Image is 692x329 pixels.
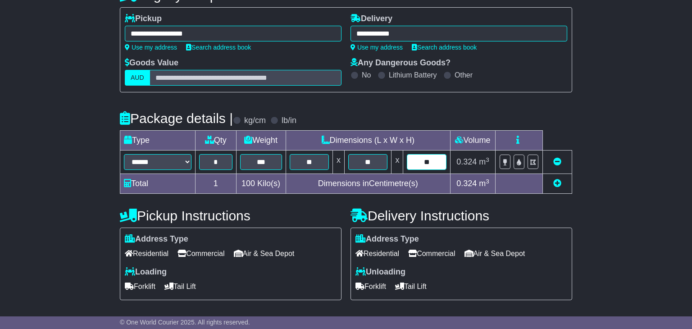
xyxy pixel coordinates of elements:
label: Unloading [355,267,405,277]
label: kg/cm [244,116,266,126]
label: Lithium Battery [389,71,437,79]
span: Residential [355,247,399,260]
td: Total [120,174,196,194]
span: Air & Sea Depot [234,247,295,260]
span: 0.324 [456,179,477,188]
label: Address Type [125,234,188,244]
label: Loading [125,267,167,277]
a: Add new item [553,179,561,188]
td: Weight [236,131,286,151]
a: Use my address [125,44,177,51]
h4: Delivery Instructions [351,208,572,223]
td: Dimensions (L x W x H) [286,131,450,151]
span: Commercial [408,247,455,260]
span: Forklift [125,279,155,293]
td: Type [120,131,196,151]
span: Forklift [355,279,386,293]
span: 0.324 [456,157,477,166]
span: m [479,157,489,166]
label: Other [455,71,473,79]
td: Qty [196,131,237,151]
label: Any Dangerous Goods? [351,58,451,68]
h4: Pickup Instructions [120,208,341,223]
td: Dimensions in Centimetre(s) [286,174,450,194]
label: Address Type [355,234,419,244]
sup: 3 [486,156,489,163]
label: Delivery [351,14,392,24]
label: lb/in [282,116,296,126]
td: Kilo(s) [236,174,286,194]
span: © One World Courier 2025. All rights reserved. [120,319,250,326]
span: Tail Lift [395,279,427,293]
span: Commercial [178,247,224,260]
td: x [333,151,345,174]
label: AUD [125,70,150,86]
label: Goods Value [125,58,178,68]
span: 100 [241,179,255,188]
label: No [362,71,371,79]
span: m [479,179,489,188]
span: Tail Lift [164,279,196,293]
td: 1 [196,174,237,194]
a: Search address book [412,44,477,51]
a: Search address book [186,44,251,51]
a: Use my address [351,44,403,51]
span: Residential [125,247,168,260]
h4: Package details | [120,111,233,126]
td: Volume [450,131,495,151]
td: x [392,151,403,174]
span: Air & Sea Depot [464,247,525,260]
a: Remove this item [553,157,561,166]
sup: 3 [486,178,489,185]
label: Pickup [125,14,162,24]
